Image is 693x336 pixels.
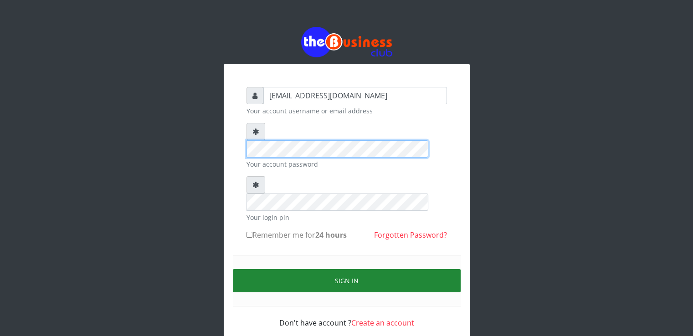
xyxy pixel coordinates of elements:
b: 24 hours [315,230,347,240]
label: Remember me for [246,229,347,240]
a: Create an account [351,318,414,328]
small: Your account password [246,159,447,169]
small: Your login pin [246,213,447,222]
input: Remember me for24 hours [246,232,252,238]
small: Your account username or email address [246,106,447,116]
button: Sign in [233,269,461,292]
div: Don't have account ? [246,306,447,328]
a: Forgotten Password? [374,230,447,240]
input: Username or email address [263,87,447,104]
